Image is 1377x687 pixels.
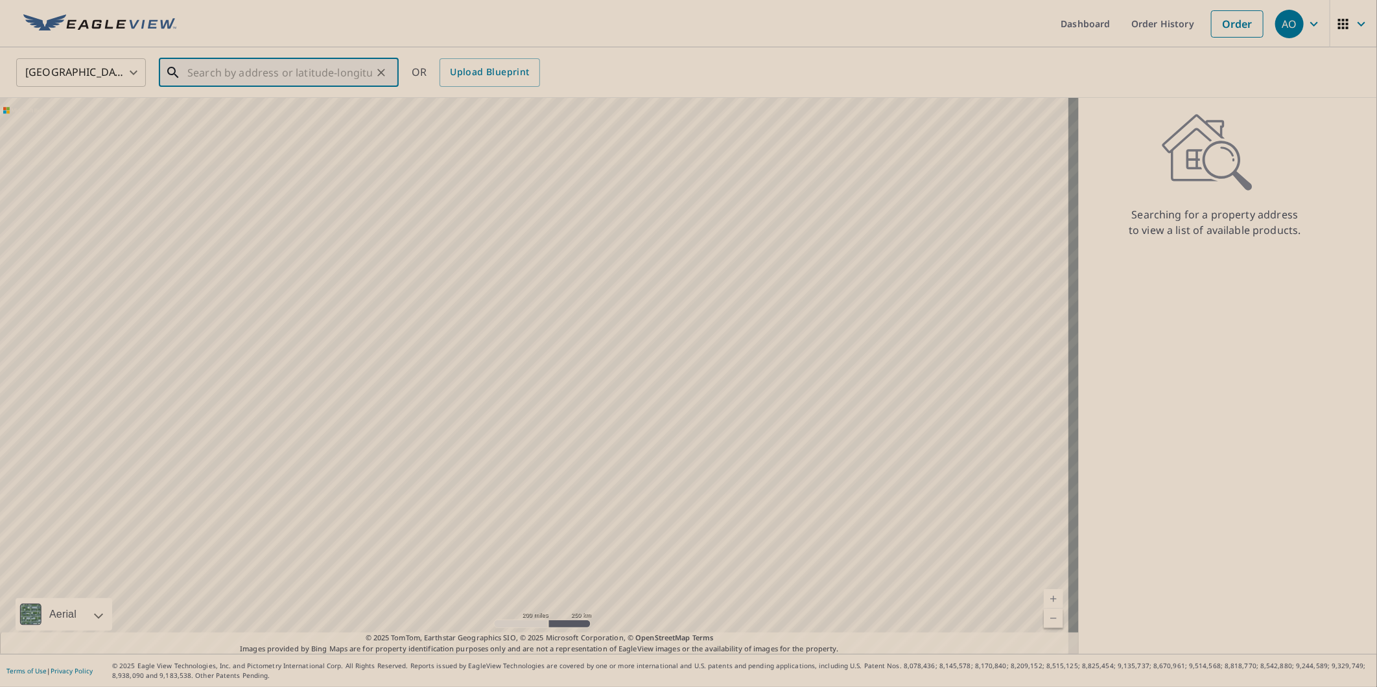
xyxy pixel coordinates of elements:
[16,54,146,91] div: [GEOGRAPHIC_DATA]
[1211,10,1264,38] a: Order
[372,64,390,82] button: Clear
[692,633,714,642] a: Terms
[16,598,112,631] div: Aerial
[23,14,176,34] img: EV Logo
[635,633,690,642] a: OpenStreetMap
[1044,589,1063,609] a: Current Level 5, Zoom In
[45,598,80,631] div: Aerial
[112,661,1371,681] p: © 2025 Eagle View Technologies, Inc. and Pictometry International Corp. All Rights Reserved. Repo...
[1044,609,1063,628] a: Current Level 5, Zoom Out
[440,58,539,87] a: Upload Blueprint
[366,633,714,644] span: © 2025 TomTom, Earthstar Geographics SIO, © 2025 Microsoft Corporation, ©
[450,64,529,80] span: Upload Blueprint
[6,667,93,675] p: |
[1275,10,1304,38] div: AO
[51,666,93,675] a: Privacy Policy
[6,666,47,675] a: Terms of Use
[187,54,372,91] input: Search by address or latitude-longitude
[1128,207,1302,238] p: Searching for a property address to view a list of available products.
[412,58,540,87] div: OR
